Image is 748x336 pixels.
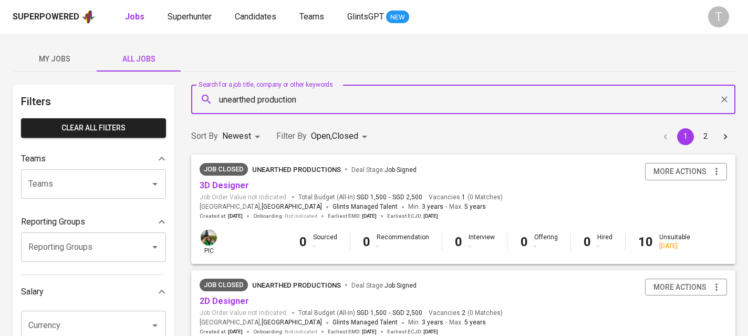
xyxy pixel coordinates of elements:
div: Offering [534,233,558,251]
a: Candidates [235,11,278,24]
span: 2 [460,309,465,318]
span: 5 years [464,319,486,326]
span: Max. [449,203,486,210]
img: eva@glints.com [201,229,217,246]
span: Earliest ECJD : [387,212,438,220]
a: 2D Designer [200,296,249,306]
span: [DATE] [423,212,438,220]
span: more actions [653,165,707,178]
span: Candidates [235,12,276,22]
div: - [469,242,495,251]
span: Onboarding : [253,328,317,335]
img: app logo [81,9,96,25]
a: GlintsGPT NEW [347,11,409,24]
button: page 1 [677,128,694,145]
span: Superhunter [168,12,212,22]
button: Open [148,240,162,254]
span: Onboarding : [253,212,317,220]
span: Closed [332,131,358,141]
button: more actions [645,279,727,296]
b: 10 [638,235,653,249]
b: 0 [363,235,370,249]
a: 3D Designer [200,180,249,190]
span: All Jobs [103,53,174,66]
span: - [445,202,447,212]
div: - [377,242,429,251]
div: Interview [469,233,495,251]
span: [GEOGRAPHIC_DATA] , [200,202,322,212]
span: Vacancies ( 0 Matches ) [429,309,503,318]
div: Hired [597,233,612,251]
button: Clear [717,92,732,107]
span: Job Closed [200,280,248,290]
p: Filter By [276,130,307,142]
p: Teams [21,152,46,165]
button: Go to page 2 [697,128,714,145]
span: Min. [408,203,443,210]
div: Newest [222,127,264,146]
span: Not indicated [285,328,317,335]
div: Job closure caused by changes in client hiring plans [200,163,248,176]
span: Clear All filters [29,121,158,135]
span: Vacancies ( 0 Matches ) [429,193,503,202]
span: Deal Stage : [351,166,417,174]
p: Salary [21,286,44,298]
span: - [389,309,390,318]
span: Glints Managed Talent [333,203,398,210]
a: Teams [299,11,326,24]
button: more actions [645,163,727,180]
div: Superpowered [13,11,79,23]
span: Job Order Value not indicated. [200,309,288,318]
span: SGD 2,500 [392,309,422,318]
span: SGD 2,500 [392,193,422,202]
div: Open,Closed [311,127,371,146]
b: 0 [299,235,307,249]
a: Superhunter [168,11,214,24]
button: Clear All filters [21,118,166,138]
span: Deal Stage : [351,282,417,289]
span: Open , [311,131,332,141]
span: Teams [299,12,324,22]
div: - [597,242,612,251]
span: Glints Managed Talent [333,319,398,326]
span: [DATE] [228,212,243,220]
span: Created at : [200,212,243,220]
div: Teams [21,148,166,169]
span: Max. [449,319,486,326]
span: [DATE] [423,328,438,335]
span: [DATE] [228,328,243,335]
span: [DATE] [362,328,377,335]
span: - [445,318,447,328]
p: Sort By [191,130,218,142]
span: 1 [460,193,465,202]
div: T [708,6,729,27]
span: more actions [653,281,707,294]
span: [GEOGRAPHIC_DATA] , [200,318,322,328]
span: SGD 1,500 [357,309,387,318]
p: Newest [222,130,251,142]
a: Superpoweredapp logo [13,9,96,25]
b: Jobs [125,12,144,22]
div: pic [200,228,218,256]
span: Earliest ECJD : [387,328,438,335]
span: 3 years [422,203,443,210]
h6: Filters [21,93,166,110]
b: 0 [521,235,528,249]
div: - [534,242,558,251]
div: [DATE] [659,242,690,251]
span: Unearthed Productions [252,281,341,289]
div: Job closure caused by changes in client hiring plans [200,279,248,291]
div: Unsuitable [659,233,690,251]
span: GlintsGPT [347,12,384,22]
span: 3 years [422,319,443,326]
span: 5 years [464,203,486,210]
span: Earliest EMD : [328,328,377,335]
span: Created at : [200,328,243,335]
b: 0 [455,235,462,249]
span: Job Order Value not indicated. [200,193,288,202]
span: Min. [408,319,443,326]
span: [DATE] [362,212,377,220]
div: - [313,242,337,251]
span: [GEOGRAPHIC_DATA] [262,202,322,212]
div: Sourced [313,233,337,251]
